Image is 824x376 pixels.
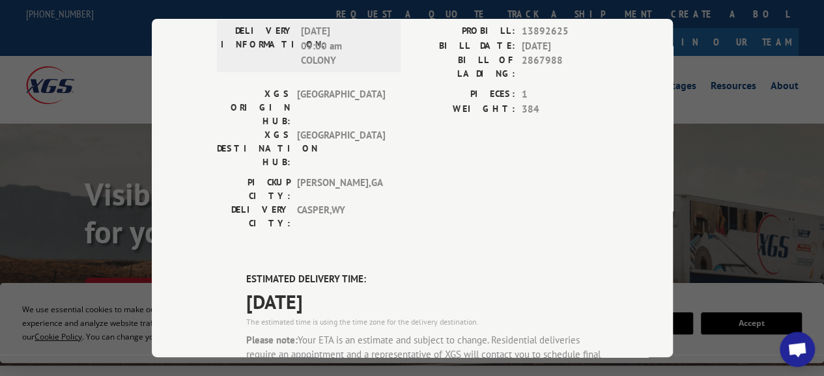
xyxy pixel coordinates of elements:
label: DELIVERY INFORMATION: [221,24,294,68]
div: The estimated time is using the time zone for the delivery destination. [246,316,608,327]
label: BILL OF LADING: [412,53,515,81]
span: 2867988 [522,53,608,81]
div: Open chat [780,332,815,367]
label: WEIGHT: [412,101,515,116]
label: DELIVERY CITY: [217,203,291,230]
span: [PERSON_NAME] , GA [297,176,385,203]
span: 1 [522,87,608,102]
span: [DATE] 09:00 am COLONY [301,24,389,68]
strong: Please note: [246,333,298,345]
span: 13892625 [522,24,608,39]
label: XGS ORIGIN HUB: [217,87,291,128]
label: BILL DATE: [412,38,515,53]
span: 384 [522,101,608,116]
label: PIECES: [412,87,515,102]
span: [DATE] [522,38,608,53]
span: [GEOGRAPHIC_DATA] [297,87,385,128]
label: ESTIMATED DELIVERY TIME: [246,272,608,287]
label: XGS DESTINATION HUB: [217,128,291,169]
label: PROBILL: [412,24,515,39]
span: [DATE] [246,286,608,316]
label: PICKUP CITY: [217,176,291,203]
span: [GEOGRAPHIC_DATA] [297,128,385,169]
span: CASPER , WY [297,203,385,230]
